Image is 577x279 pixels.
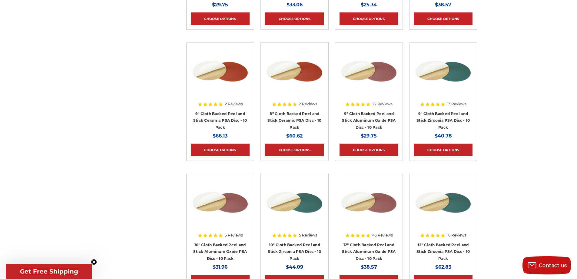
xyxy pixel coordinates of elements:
img: 10 inch Aluminum Oxide PSA Sanding Disc with Cloth Backing [191,178,250,227]
span: $33.06 [287,2,303,8]
div: Get Free ShippingClose teaser [6,264,92,279]
a: 8 inch self adhesive sanding disc ceramic [265,47,324,125]
img: Zirc Peel and Stick cloth backed PSA discs [265,178,324,227]
span: Get Free Shipping [20,268,78,275]
a: 9 inch Aluminum Oxide PSA Sanding Disc with Cloth Backing [340,47,398,125]
a: 12" Cloth Backed Peel and Stick Zirconia PSA Disc - 10 Pack [416,243,470,261]
a: Zirc Peel and Stick cloth backed PSA discs [265,178,324,256]
a: 9" Cloth Backed Peel and Stick Aluminum Oxide PSA Disc - 10 Pack [342,111,396,130]
a: Choose Options [340,144,398,156]
a: 12" Cloth Backed Peel and Stick Aluminum Oxide PSA Disc - 10 Pack [342,243,396,261]
a: 10" Cloth Backed Peel and Stick Zirconia PSA Disc - 10 Pack [268,243,321,261]
a: Choose Options [191,12,250,25]
a: 9" Cloth Backed Peel and Stick Zirconia PSA Disc - 10 Pack [416,111,470,130]
span: $31.96 [213,264,227,270]
span: $38.57 [361,264,377,270]
a: 8" Cloth Backed Peel and Stick Ceramic PSA Disc - 10 Pack [267,111,321,130]
img: Zirc Peel and Stick cloth backed PSA discs [414,178,473,227]
button: Close teaser [91,259,97,265]
span: $38.57 [435,2,451,8]
a: 10" Cloth Backed Peel and Stick Aluminum Oxide PSA Disc - 10 Pack [193,243,247,261]
span: $29.75 [212,2,228,8]
span: $29.75 [361,133,377,139]
img: 8 inch self adhesive sanding disc ceramic [191,47,250,96]
a: Zirc Peel and Stick cloth backed PSA discs [414,47,473,125]
a: Choose Options [340,12,398,25]
a: 8 inch self adhesive sanding disc ceramic [191,47,250,125]
a: Choose Options [265,144,324,156]
a: Choose Options [191,144,250,156]
img: 9 inch Aluminum Oxide PSA Sanding Disc with Cloth Backing [340,47,398,96]
a: Choose Options [414,144,473,156]
span: $60.62 [286,133,303,139]
span: $44.09 [286,264,303,270]
a: Choose Options [265,12,324,25]
img: 8 inch self adhesive sanding disc ceramic [265,47,324,96]
img: 12 inch Aluminum Oxide PSA Sanding Disc with Cloth Backing [340,178,398,227]
span: $62.83 [435,264,451,270]
a: Zirc Peel and Stick cloth backed PSA discs [414,178,473,256]
a: 10 inch Aluminum Oxide PSA Sanding Disc with Cloth Backing [191,178,250,256]
a: Choose Options [414,12,473,25]
span: $40.78 [435,133,452,139]
a: 12 inch Aluminum Oxide PSA Sanding Disc with Cloth Backing [340,178,398,256]
a: 9" Cloth Backed Peel and Stick Ceramic PSA Disc - 10 Pack [193,111,247,130]
span: Contact us [539,263,567,268]
span: $25.34 [361,2,377,8]
span: $66.13 [213,133,227,139]
button: Contact us [522,256,571,274]
img: Zirc Peel and Stick cloth backed PSA discs [414,47,473,96]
